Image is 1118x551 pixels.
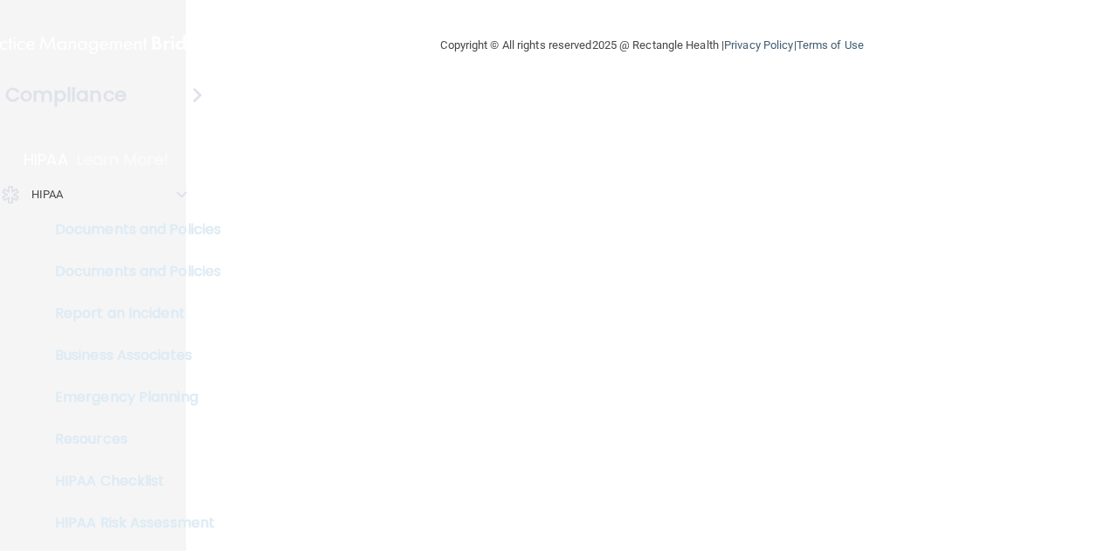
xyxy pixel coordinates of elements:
[797,38,864,52] a: Terms of Use
[5,83,127,107] h4: Compliance
[724,38,793,52] a: Privacy Policy
[11,514,250,532] p: HIPAA Risk Assessment
[334,17,971,73] div: Copyright © All rights reserved 2025 @ Rectangle Health | |
[31,184,64,205] p: HIPAA
[11,430,250,448] p: Resources
[11,347,250,364] p: Business Associates
[11,221,250,238] p: Documents and Policies
[11,263,250,280] p: Documents and Policies
[11,472,250,490] p: HIPAA Checklist
[77,149,169,170] p: Learn More!
[11,305,250,322] p: Report an Incident
[11,389,250,406] p: Emergency Planning
[24,149,68,170] p: HIPAA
